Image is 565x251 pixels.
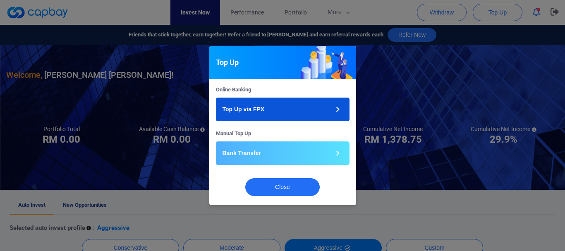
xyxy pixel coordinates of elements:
p: Top Up via FPX [223,105,265,114]
h5: Top Up [216,57,239,67]
button: Close [245,178,320,196]
button: Top Up via FPX [216,98,350,121]
button: Bank Transfer [216,141,350,165]
p: Bank Transfer [223,149,261,158]
p: Online Banking [216,86,350,94]
p: Manual Top Up [216,129,350,138]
